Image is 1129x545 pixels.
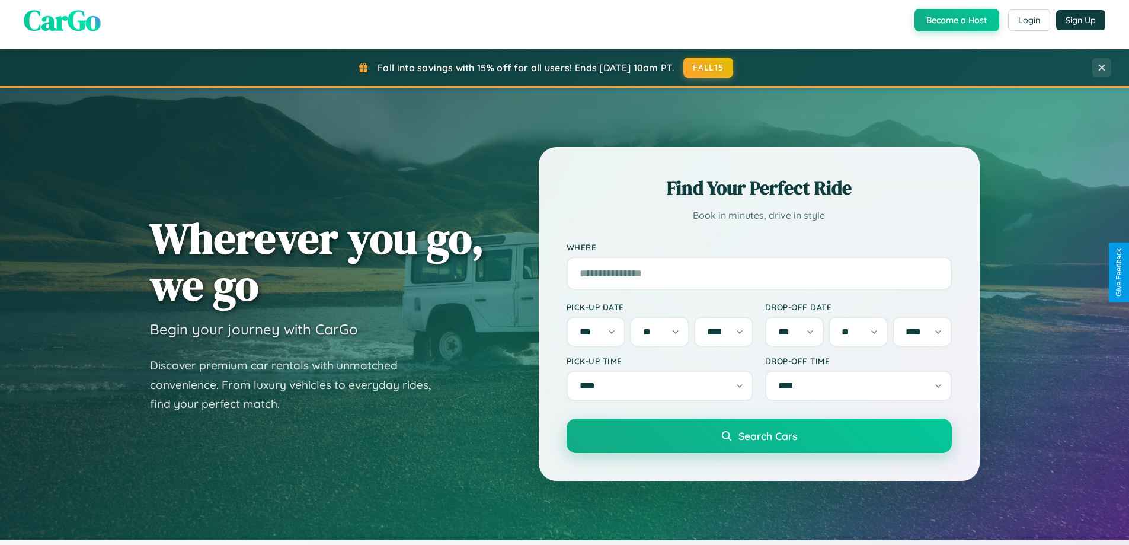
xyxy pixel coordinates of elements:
span: CarGo [24,1,101,40]
label: Where [567,242,952,252]
button: Become a Host [914,9,999,31]
div: Give Feedback [1115,248,1123,297]
label: Drop-off Time [765,356,952,366]
label: Pick-up Date [567,302,753,312]
h1: Wherever you go, we go [150,215,484,308]
span: Fall into savings with 15% off for all users! Ends [DATE] 10am PT. [378,62,674,74]
h3: Begin your journey with CarGo [150,320,358,338]
span: Search Cars [738,429,797,442]
label: Drop-off Date [765,302,952,312]
button: Search Cars [567,419,952,453]
button: FALL15 [683,58,733,78]
h2: Find Your Perfect Ride [567,175,952,201]
label: Pick-up Time [567,356,753,366]
p: Book in minutes, drive in style [567,207,952,224]
p: Discover premium car rentals with unmatched convenience. From luxury vehicles to everyday rides, ... [150,356,446,414]
button: Sign Up [1056,10,1105,30]
button: Login [1008,9,1050,31]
